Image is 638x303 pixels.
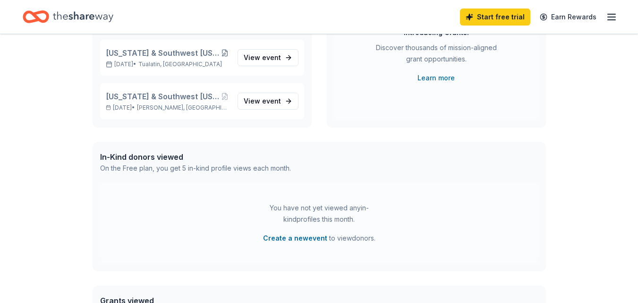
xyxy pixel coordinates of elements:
span: [PERSON_NAME], [GEOGRAPHIC_DATA] [137,104,230,112]
span: View [244,52,281,63]
a: View event [238,49,298,66]
span: [US_STATE] & Southwest [US_STATE] Congenital Heart Walk [106,47,220,59]
span: [US_STATE] & Southwest [US_STATE] Congenital Heart Walk [106,91,220,102]
a: View event [238,93,298,110]
span: event [262,97,281,105]
span: Tualatin, [GEOGRAPHIC_DATA] [138,61,222,68]
p: [DATE] • [106,104,230,112]
div: You have not yet viewed any in-kind profiles this month. [260,202,378,225]
span: View [244,95,281,107]
span: to view donors . [263,233,375,244]
button: Create a newevent [263,233,327,244]
p: [DATE] • [106,61,230,68]
a: Earn Rewards [534,9,602,26]
div: Discover thousands of mission-aligned grant opportunities. [372,42,501,69]
a: Start free trial [460,9,530,26]
div: On the Free plan, you get 5 in-kind profile views each month. [100,163,291,174]
a: Learn more [417,72,455,84]
a: Home [23,6,113,28]
span: event [262,53,281,61]
div: In-Kind donors viewed [100,151,291,163]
